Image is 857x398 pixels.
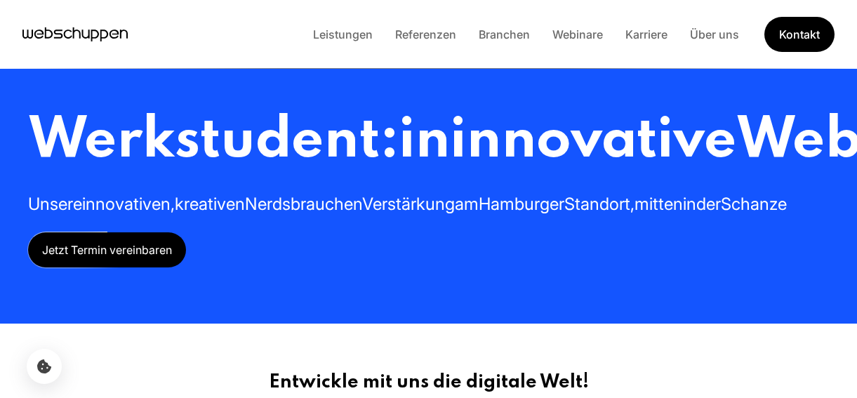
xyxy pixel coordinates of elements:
button: Cookie-Einstellungen öffnen [27,349,62,384]
span: Schanze [721,194,787,214]
span: am [455,194,479,214]
a: Hauptseite besuchen [22,24,128,45]
a: Branchen [467,27,541,41]
a: Karriere [614,27,679,41]
span: Nerds [245,194,291,214]
span: in [683,194,696,214]
span: innovative [450,113,736,170]
span: Verstärkung [362,194,455,214]
span: mitten [635,194,683,214]
a: Webinare [541,27,614,41]
a: Jetzt Termin vereinbaren [28,232,186,267]
span: Hamburger [479,194,564,214]
span: kreativen [175,194,245,214]
span: Standort, [564,194,635,214]
a: Get Started [764,17,835,52]
span: der [696,194,721,214]
a: Referenzen [384,27,467,41]
span: Werkstudent:in [28,113,450,170]
span: brauchen [291,194,362,214]
a: Über uns [679,27,750,41]
span: innovativen, [82,194,175,214]
a: Leistungen [302,27,384,41]
h2: Entwickle mit uns die digitale Welt! [22,371,835,394]
span: Unsere [28,194,82,214]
